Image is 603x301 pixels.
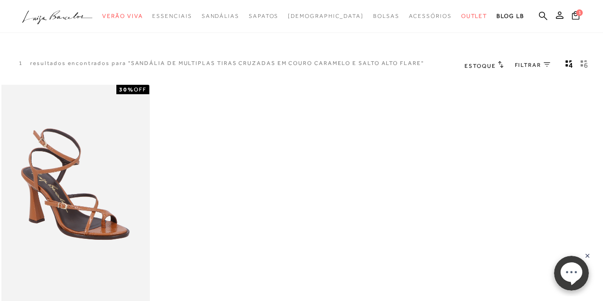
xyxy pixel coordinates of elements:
a: BLOG LB [497,8,524,25]
a: noSubCategoriesText [288,8,364,25]
button: Mostrar 4 produtos por linha [562,59,576,72]
a: categoryNavScreenReaderText [373,8,399,25]
span: Verão Viva [102,13,143,19]
a: categoryNavScreenReaderText [152,8,192,25]
button: gridText6Desc [578,59,591,72]
button: 1 [569,10,582,23]
span: BLOG LB [497,13,524,19]
a: categoryNavScreenReaderText [249,8,278,25]
a: categoryNavScreenReaderText [461,8,488,25]
span: Sapatos [249,13,278,19]
span: Outlet [461,13,488,19]
span: 1 [576,9,583,16]
strong: 30% [119,86,134,93]
span: Acessórios [409,13,452,19]
a: categoryNavScreenReaderText [409,8,452,25]
span: Bolsas [373,13,399,19]
span: Estoque [464,63,496,69]
span: OFF [134,86,147,93]
a: categoryNavScreenReaderText [202,8,239,25]
a: categoryNavScreenReaderText [102,8,143,25]
span: Sandálias [202,13,239,19]
span: [DEMOGRAPHIC_DATA] [288,13,364,19]
span: FILTRAR [515,61,541,69]
span: Essenciais [152,13,192,19]
: resultados encontrados para "SANDÁLIA DE MULTIPLAS TIRAS CRUZADAS EM COURO CARAMELO E SALTO ALTO ... [30,59,424,67]
p: 1 [19,59,23,67]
